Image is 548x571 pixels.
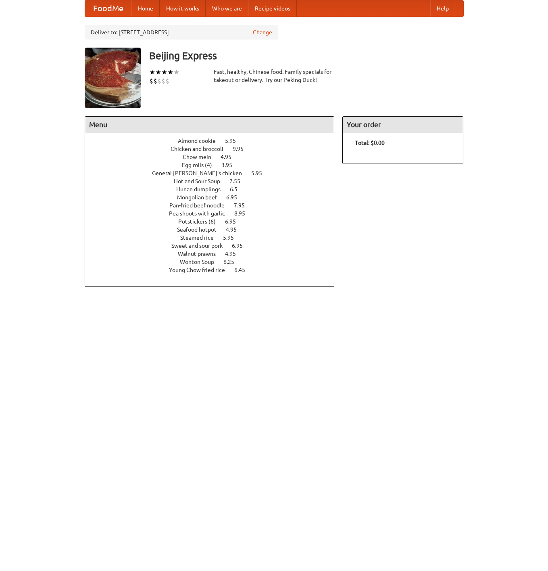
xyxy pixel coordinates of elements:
div: Deliver to: [STREET_ADDRESS] [85,25,278,40]
span: 6.25 [223,259,242,265]
img: angular.jpg [85,48,141,108]
a: Home [131,0,160,17]
h4: Menu [85,117,334,133]
a: Seafood hotpot 4.95 [177,226,252,233]
li: $ [157,77,161,86]
li: ★ [167,68,173,77]
a: Chicken and broccoli 9.95 [171,146,258,152]
a: Pea shoots with garlic 8.95 [169,210,260,217]
span: 7.95 [234,202,253,209]
div: Fast, healthy, Chinese food. Family specials for takeout or delivery. Try our Peking Duck! [214,68,335,84]
span: 7.55 [229,178,248,184]
a: General [PERSON_NAME]'s chicken 5.95 [152,170,277,176]
h4: Your order [343,117,463,133]
span: Young Chow fried rice [169,267,233,273]
a: Almond cookie 5.95 [178,138,251,144]
span: Chicken and broccoli [171,146,231,152]
span: 5.95 [251,170,270,176]
span: Walnut prawns [178,251,224,257]
li: ★ [173,68,179,77]
span: 6.45 [234,267,253,273]
h3: Beijing Express [149,48,464,64]
a: Chow mein 4.95 [183,154,246,160]
span: Almond cookie [178,138,224,144]
span: Pea shoots with garlic [169,210,233,217]
span: 3.95 [221,162,240,168]
a: Mongolian beef 6.95 [177,194,252,201]
a: FoodMe [85,0,131,17]
span: Steamed rice [180,234,222,241]
a: Hot and Sour Soup 7.55 [174,178,255,184]
span: Sweet and sour pork [171,243,231,249]
a: How it works [160,0,206,17]
a: Young Chow fried rice 6.45 [169,267,260,273]
a: Walnut prawns 4.95 [178,251,251,257]
li: $ [149,77,153,86]
span: Wonton Soup [180,259,222,265]
span: 5.95 [223,234,242,241]
span: 4.95 [225,251,244,257]
span: Mongolian beef [177,194,225,201]
a: Who we are [206,0,248,17]
span: 5.95 [225,138,244,144]
span: 4.95 [221,154,240,160]
a: Egg rolls (4) 3.95 [182,162,247,168]
span: 6.95 [226,194,245,201]
a: Pan-fried beef noodle 7.95 [169,202,260,209]
span: Hunan dumplings [176,186,229,192]
li: ★ [155,68,161,77]
li: $ [165,77,169,86]
b: Total: $0.00 [355,140,385,146]
span: 8.95 [234,210,253,217]
a: Recipe videos [248,0,297,17]
span: Hot and Sour Soup [174,178,228,184]
span: 9.95 [233,146,252,152]
li: $ [161,77,165,86]
a: Sweet and sour pork 6.95 [171,243,258,249]
span: Chow mein [183,154,219,160]
span: Egg rolls (4) [182,162,220,168]
a: Steamed rice 5.95 [180,234,249,241]
a: Change [253,28,272,36]
span: 4.95 [226,226,245,233]
span: General [PERSON_NAME]'s chicken [152,170,250,176]
a: Potstickers (6) 6.95 [178,218,251,225]
span: 6.95 [225,218,244,225]
li: ★ [149,68,155,77]
li: $ [153,77,157,86]
span: Seafood hotpot [177,226,225,233]
a: Help [430,0,455,17]
span: Pan-fried beef noodle [169,202,233,209]
a: Wonton Soup 6.25 [180,259,249,265]
span: 6.95 [232,243,251,249]
li: ★ [161,68,167,77]
a: Hunan dumplings 6.5 [176,186,252,192]
span: Potstickers (6) [178,218,224,225]
span: 6.5 [230,186,246,192]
